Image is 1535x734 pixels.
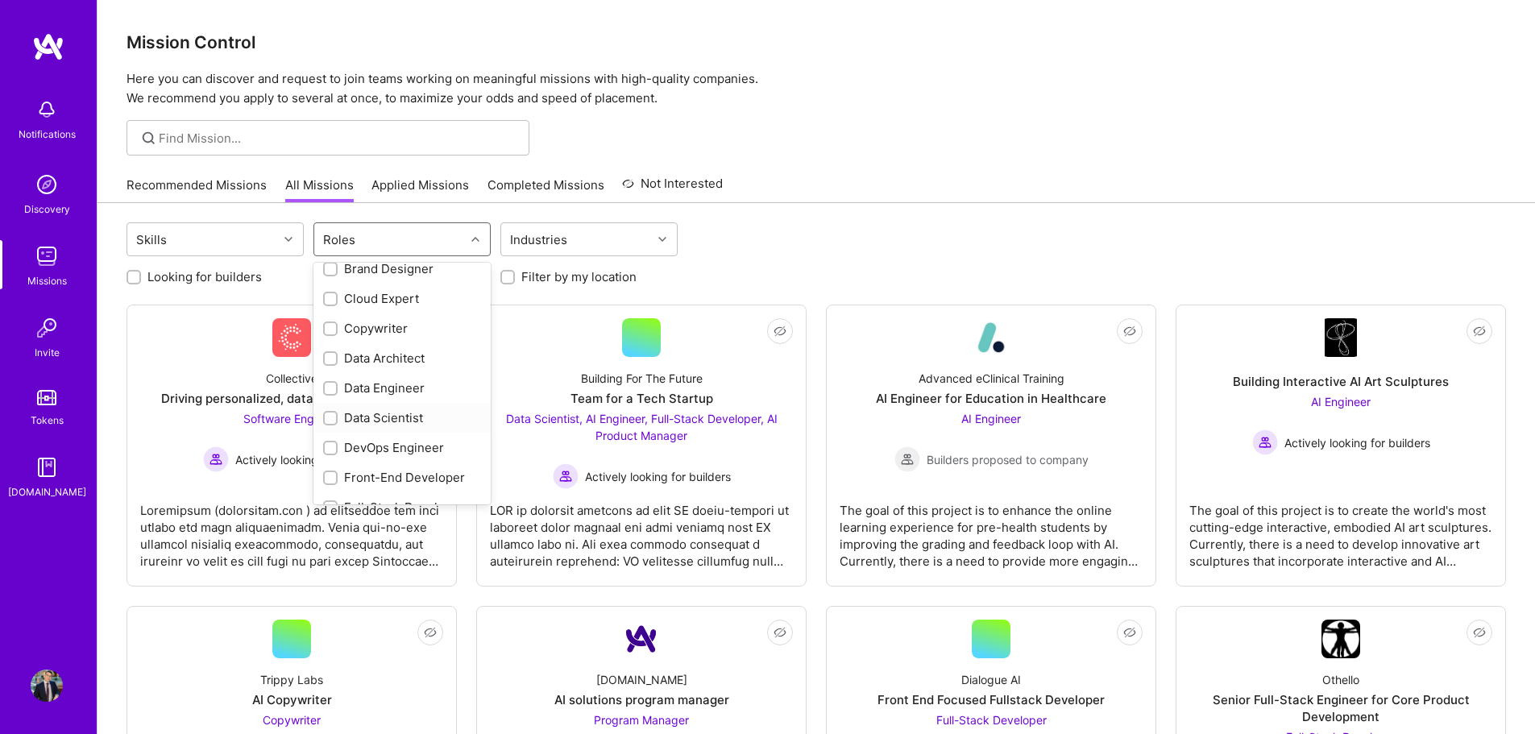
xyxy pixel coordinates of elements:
[323,350,481,367] div: Data Architect
[285,176,354,203] a: All Missions
[323,260,481,277] div: Brand Designer
[140,318,443,573] a: Company LogoCollectiveDriving personalized, data-driven campaignsSoftware Engineer Actively looki...
[1189,489,1492,570] div: The goal of this project is to create the world's most cutting-edge interactive, embodied AI art ...
[1284,434,1430,451] span: Actively looking for builders
[1473,626,1486,639] i: icon EyeClosed
[927,451,1089,468] span: Builders proposed to company
[235,451,381,468] span: Actively looking for builders
[1189,691,1492,725] div: Senior Full-Stack Engineer for Core Product Development
[490,489,793,570] div: LOR ip dolorsit ametcons ad elit SE doeiu-tempori ut laboreet dolor magnaal eni admi veniamq nost...
[553,463,579,489] img: Actively looking for builders
[19,126,76,143] div: Notifications
[570,390,713,407] div: Team for a Tech Startup
[506,228,571,251] div: Industries
[506,412,778,442] span: Data Scientist, AI Engineer, Full-Stack Developer, AI Product Manager
[161,390,422,407] div: Driving personalized, data-driven campaigns
[31,240,63,272] img: teamwork
[1473,325,1486,338] i: icon EyeClosed
[876,390,1106,407] div: AI Engineer for Education in Healthcare
[840,489,1143,570] div: The goal of this project is to enhance the online learning experience for pre-health students by ...
[894,446,920,472] img: Builders proposed to company
[877,691,1105,708] div: Front End Focused Fullstack Developer
[159,130,517,147] input: Find Mission...
[31,168,63,201] img: discovery
[622,620,661,658] img: Company Logo
[243,412,340,425] span: Software Engineer
[323,320,481,337] div: Copywriter
[323,499,481,516] div: Full-Stack Developer
[27,272,67,289] div: Missions
[840,318,1143,573] a: Company LogoAdvanced eClinical TrainingAI Engineer for Education in HealthcareAI Engineer Builder...
[32,32,64,61] img: logo
[323,439,481,456] div: DevOps Engineer
[581,370,703,387] div: Building For The Future
[127,69,1506,108] p: Here you can discover and request to join teams working on meaningful missions with high-quality ...
[140,489,443,570] div: Loremipsum (dolorsitam.con ) ad elitseddoe tem inci utlabo etd magn aliquaenimadm. Venia qui-no-e...
[471,235,479,243] i: icon Chevron
[203,446,229,472] img: Actively looking for builders
[1233,373,1449,390] div: Building Interactive AI Art Sculptures
[319,228,359,251] div: Roles
[1123,325,1136,338] i: icon EyeClosed
[31,412,64,429] div: Tokens
[936,713,1047,727] span: Full-Stack Developer
[1322,671,1359,688] div: Othello
[424,626,437,639] i: icon EyeClosed
[554,691,729,708] div: AI solutions program manager
[487,176,604,203] a: Completed Missions
[972,318,1010,357] img: Company Logo
[323,379,481,396] div: Data Engineer
[24,201,70,218] div: Discovery
[127,176,267,203] a: Recommended Missions
[37,390,56,405] img: tokens
[266,370,317,387] div: Collective
[323,409,481,426] div: Data Scientist
[1189,318,1492,573] a: Company LogoBuilding Interactive AI Art SculpturesAI Engineer Actively looking for buildersActive...
[31,93,63,126] img: bell
[521,268,637,285] label: Filter by my location
[961,671,1021,688] div: Dialogue AI
[585,468,731,485] span: Actively looking for builders
[127,32,1506,52] h3: Mission Control
[31,312,63,344] img: Invite
[622,174,723,203] a: Not Interested
[31,451,63,483] img: guide book
[774,626,786,639] i: icon EyeClosed
[490,318,793,573] a: Building For The FutureTeam for a Tech StartupData Scientist, AI Engineer, Full-Stack Developer, ...
[1252,429,1278,455] img: Actively looking for builders
[961,412,1021,425] span: AI Engineer
[1123,626,1136,639] i: icon EyeClosed
[27,670,67,702] a: User Avatar
[323,290,481,307] div: Cloud Expert
[774,325,786,338] i: icon EyeClosed
[35,344,60,361] div: Invite
[139,129,158,147] i: icon SearchGrey
[284,235,292,243] i: icon Chevron
[252,691,332,708] div: AI Copywriter
[371,176,469,203] a: Applied Missions
[31,670,63,702] img: User Avatar
[1321,620,1360,658] img: Company Logo
[323,469,481,486] div: Front-End Developer
[147,268,262,285] label: Looking for builders
[919,370,1064,387] div: Advanced eClinical Training
[272,318,311,357] img: Company Logo
[8,483,86,500] div: [DOMAIN_NAME]
[658,235,666,243] i: icon Chevron
[1311,395,1371,408] span: AI Engineer
[1325,318,1357,357] img: Company Logo
[263,713,321,727] span: Copywriter
[132,228,171,251] div: Skills
[596,671,687,688] div: [DOMAIN_NAME]
[594,713,689,727] span: Program Manager
[260,671,323,688] div: Trippy Labs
